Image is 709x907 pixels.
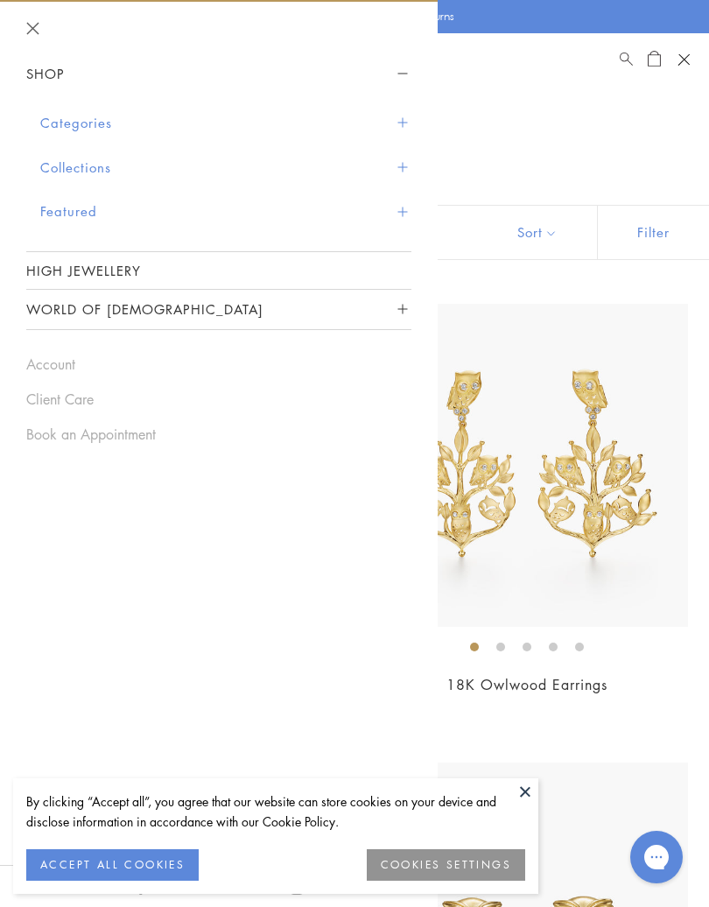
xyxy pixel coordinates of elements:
button: ACCEPT ALL COOKIES [26,849,199,881]
button: Shop [26,54,411,94]
button: Show filters [597,206,709,259]
button: Collections [40,145,411,190]
a: 18K Owlwood Earrings [446,675,607,694]
a: Book an Appointment [26,425,411,444]
a: Search [620,49,633,70]
iframe: Gorgias live chat messenger [621,825,691,889]
button: Featured [40,189,411,234]
button: Close navigation [26,22,39,35]
a: Open Shopping Bag [648,49,661,70]
a: Facebook [134,876,148,896]
div: By clicking “Accept all”, you agree that our website can store cookies on your device and disclos... [26,791,525,832]
button: Categories [40,101,411,145]
a: Client Care [26,390,411,409]
a: High Jewellery [26,252,411,289]
button: Show sort by [478,206,597,259]
a: Instagram [290,876,304,896]
img: 18K Owlwood Earrings [365,304,688,627]
button: COOKIES SETTINGS [367,849,525,881]
a: Account [26,355,411,374]
button: World of [DEMOGRAPHIC_DATA] [26,290,411,329]
nav: Sidebar navigation [26,54,411,330]
button: Open navigation [670,46,697,73]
